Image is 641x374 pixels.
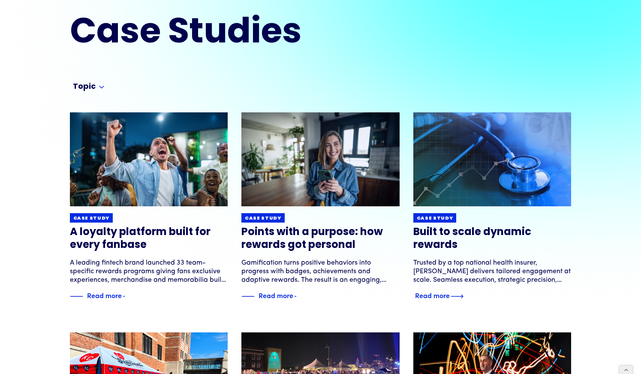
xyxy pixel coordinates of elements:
[73,215,110,222] div: Case study
[241,112,400,302] a: Case studyPoints with a purpose: how rewards got personalGamification turns positive behaviors in...
[259,290,293,300] div: Read more
[70,226,228,252] h3: A loyalty platform built for every fanbase
[417,215,453,222] div: Case study
[123,291,135,302] img: Blue text arrow
[415,290,450,300] div: Read more
[70,16,365,51] h2: Case Studies
[241,291,254,302] img: Blue decorative line
[73,82,96,92] div: Topic
[413,259,572,284] div: Trusted by a top national health insurer, [PERSON_NAME] delivers tailored engagement at scale. Se...
[241,259,400,284] div: Gamification turns positive behaviors into progress with badges, achievements and adaptive reward...
[294,291,307,302] img: Blue text arrow
[70,112,228,302] a: Case studyA loyalty platform built for every fanbaseA leading fintech brand launched 33 team-spec...
[413,226,572,252] h3: Built to scale dynamic rewards
[451,291,463,302] img: Blue text arrow
[70,291,83,302] img: Blue decorative line
[245,215,281,222] div: Case study
[99,86,104,89] img: Arrow symbol in bright blue pointing down to indicate an expanded section.
[70,259,228,284] div: A leading fintech brand launched 33 team-specific rewards programs giving fans exclusive experien...
[87,290,122,300] div: Read more
[413,112,572,302] a: Case studyBuilt to scale dynamic rewardsTrusted by a top national health insurer, [PERSON_NAME] d...
[241,226,400,252] h3: Points with a purpose: how rewards got personal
